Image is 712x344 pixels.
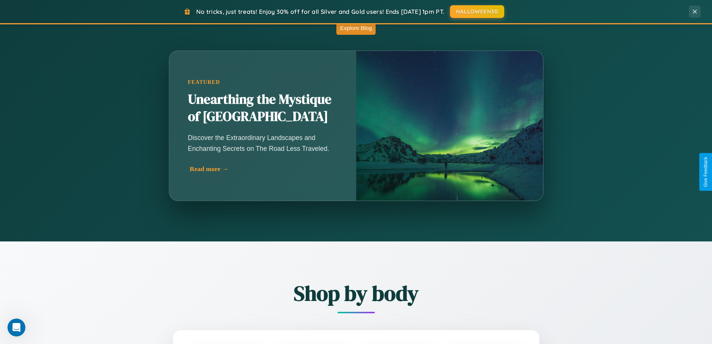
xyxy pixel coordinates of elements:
[703,157,708,187] div: Give Feedback
[196,8,444,15] span: No tricks, just treats! Enjoy 30% off for all Silver and Gold users! Ends [DATE] 1pm PT.
[132,279,580,308] h2: Shop by body
[188,91,337,125] h2: Unearthing the Mystique of [GEOGRAPHIC_DATA]
[336,21,376,35] button: Explore Blog
[7,319,25,337] iframe: Intercom live chat
[190,165,339,173] div: Read more →
[188,133,337,153] p: Discover the Extraordinary Landscapes and Enchanting Secrets on The Road Less Traveled.
[188,79,337,85] div: Featured
[450,5,504,18] button: HALLOWEEN30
